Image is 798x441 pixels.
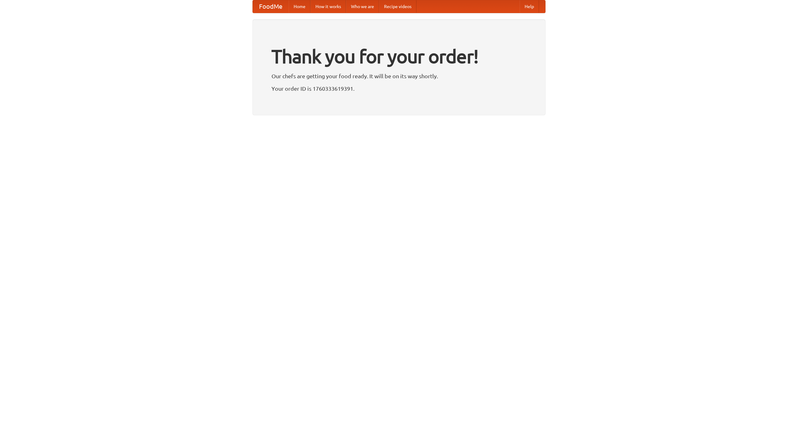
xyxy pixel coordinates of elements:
a: How it works [310,0,346,13]
a: Who we are [346,0,379,13]
h1: Thank you for your order! [272,41,526,71]
a: Help [520,0,539,13]
a: Recipe videos [379,0,416,13]
p: Your order ID is 1760333619391. [272,84,526,93]
a: FoodMe [253,0,289,13]
p: Our chefs are getting your food ready. It will be on its way shortly. [272,71,526,81]
a: Home [289,0,310,13]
